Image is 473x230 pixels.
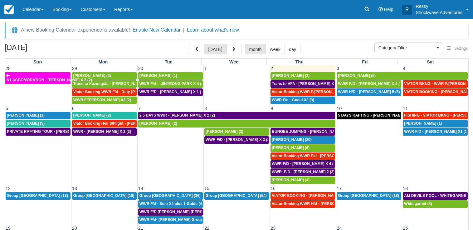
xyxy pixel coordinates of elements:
[272,129,351,134] span: BUNGEE JUMPING - [PERSON_NAME] 2 (2)
[272,170,334,174] span: WWR- F/D - [PERSON_NAME] 2 (2)
[204,66,207,71] span: 1
[72,72,137,80] a: [PERSON_NAME] (2)
[165,59,173,64] span: Tue
[204,186,210,191] span: 15
[270,66,274,71] span: 2
[337,112,401,119] a: 5 DAYS RAFTING - [PERSON_NAME] X 2 (4)
[5,72,71,84] a: N1 ACCOMODATION - [PERSON_NAME] X 2 (2)
[336,106,342,111] span: 10
[6,192,71,200] a: Group [GEOGRAPHIC_DATA] (18)
[403,112,468,119] a: FISHING - VIATOR BKNG - [PERSON_NAME] 2 (2)
[404,121,442,126] span: [PERSON_NAME] (1)
[285,44,300,54] button: day
[416,9,462,16] p: Shockwave Adventures
[206,193,267,198] span: Group [GEOGRAPHIC_DATA] (54)
[138,106,141,111] span: 7
[73,73,111,78] span: [PERSON_NAME] (2)
[443,44,471,53] button: Settings
[4,5,14,14] img: checkfront-main-nav-mini-logo.png
[139,217,220,222] span: WWR F/d- [PERSON_NAME] Group X 30 (30)
[374,42,443,53] button: Category Filter
[72,80,137,88] a: Trans to Kazungula - [PERSON_NAME] x 1 (2)
[73,121,172,126] span: Viator Booking Heli S/Flight - [PERSON_NAME] X 1 (1)
[71,106,75,111] span: 6
[6,120,71,127] a: [PERSON_NAME] (5)
[295,59,303,64] span: Thu
[21,26,130,34] div: A new Booking Calendar experience is available!
[427,59,434,64] span: Sat
[271,160,335,168] a: WWR F/D - [PERSON_NAME] X 4 (4)
[271,152,335,160] a: Viator Booking WWR F/d - [PERSON_NAME] [PERSON_NAME] X2 (2)
[7,129,100,134] span: PRIVATE RAFTING TOUR - [PERSON_NAME] X 5 (5)
[6,112,71,119] a: [PERSON_NAME] (1)
[72,88,137,96] a: Viator Booking WWR F/d - Duty [PERSON_NAME] 2 (2)
[72,128,137,136] a: WWR - [PERSON_NAME] X 2 (2)
[338,193,399,198] span: Group [GEOGRAPHIC_DATA] (18)
[138,112,335,119] a: 2,5 DAYS WWR - [PERSON_NAME] X 2 (2)
[7,121,45,126] span: [PERSON_NAME] (5)
[33,59,42,64] span: Sun
[271,177,335,184] a: [PERSON_NAME] (4)
[139,121,177,126] span: [PERSON_NAME] (2)
[138,66,144,71] span: 30
[271,168,335,176] a: WWR- F/D - [PERSON_NAME] 2 (2)
[272,146,310,150] span: [PERSON_NAME] (6)
[139,210,252,214] span: WWR F/D [PERSON_NAME] [PERSON_NAME] GROVVE X2 (1)
[362,59,368,64] span: Fri
[272,202,365,206] span: Viator Booking WWR H/d - [PERSON_NAME] X 4 (4)
[272,82,343,86] span: Trans to VFA - [PERSON_NAME] X 2 (2)
[6,128,71,136] a: PRIVATE RAFTING TOUR - [PERSON_NAME] X 5 (5)
[138,186,144,191] span: 14
[271,136,335,144] a: [PERSON_NAME] (20)
[7,78,92,82] span: N1 ACCOMODATION - [PERSON_NAME] X 2 (2)
[272,90,359,94] span: Viator Booking WWR F/[PERSON_NAME] X 2 (2)
[272,73,310,78] span: [PERSON_NAME] (2)
[73,98,131,102] span: WWR F/[PERSON_NAME] X2 (2)
[336,186,342,191] span: 17
[271,144,335,152] a: [PERSON_NAME] (6)
[338,90,400,94] span: WWR H/D - [PERSON_NAME] 5 (5)
[384,7,393,12] span: Help
[5,106,9,111] span: 5
[204,192,269,200] a: Group [GEOGRAPHIC_DATA] (54)
[72,112,137,119] a: [PERSON_NAME] (2)
[272,154,397,158] span: Viator Booking WWR F/d - [PERSON_NAME] [PERSON_NAME] X2 (2)
[72,97,137,104] a: WWR F/[PERSON_NAME] X2 (2)
[5,44,84,55] h2: [DATE]
[73,113,111,117] span: [PERSON_NAME] (2)
[99,59,108,64] span: Mon
[73,90,172,94] span: Viator Booking WWR F/d - Duty [PERSON_NAME] 2 (2)
[5,186,11,191] span: 12
[72,120,137,127] a: Viator Booking Heli S/Flight - [PERSON_NAME] X 1 (1)
[139,113,215,117] span: 2,5 DAYS WWR - [PERSON_NAME] X 2 (2)
[183,27,184,32] span: |
[272,193,353,198] span: VIATOR BOOKING - [PERSON_NAME] X 4 (4)
[271,72,335,80] a: [PERSON_NAME] (2)
[138,72,203,80] a: [PERSON_NAME] (1)
[204,106,207,111] span: 8
[337,80,401,88] a: WWR F/D - [PERSON_NAME] X 4 (4)
[271,200,335,208] a: Viator Booking WWR H/d - [PERSON_NAME] X 4 (4)
[270,106,274,111] span: 9
[403,88,468,96] a: VIATOR BOOKING - [PERSON_NAME] 2 (2)
[403,192,468,200] a: AM DEVILS POOL - WHITEGARNET X4 (4)
[272,178,310,182] span: [PERSON_NAME] (4)
[271,97,335,104] a: WWR F/d - Goeul X3 (3)
[337,72,468,80] a: [PERSON_NAME] (5)
[139,202,203,206] span: WWR F/d - Solo X4 plus 1 Guide (4)
[138,120,335,127] a: [PERSON_NAME] (2)
[71,186,78,191] span: 13
[403,80,468,88] a: VIATOR BKNG - WWR F/[PERSON_NAME] 3 (3)
[5,66,11,71] span: 28
[402,186,408,191] span: 18
[7,113,45,117] span: [PERSON_NAME] (1)
[403,128,468,136] a: WWR F/D - [PERSON_NAME] X1 (1)
[454,46,468,51] span: Settings
[72,192,137,200] a: Group [GEOGRAPHIC_DATA] (18)
[138,216,203,224] a: WWR F/d- [PERSON_NAME] Group X 30 (30)
[139,82,205,86] span: WWR F/d - :JINYEONG PARK X 4 (4)
[139,193,201,198] span: Group [GEOGRAPHIC_DATA] (36)
[133,27,181,33] button: Enable New Calendar
[404,202,432,206] span: Whitegarnet (8)
[272,137,312,142] span: [PERSON_NAME] (20)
